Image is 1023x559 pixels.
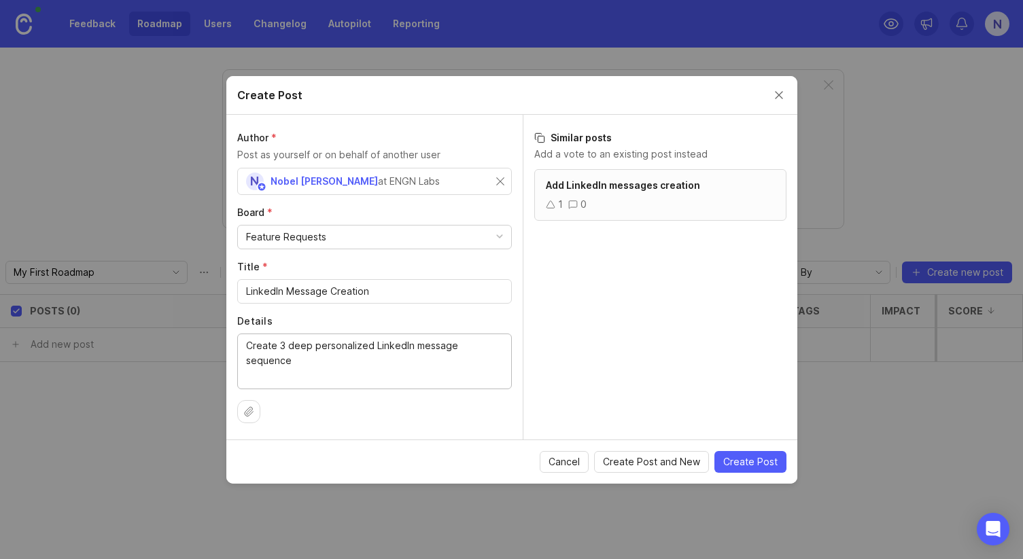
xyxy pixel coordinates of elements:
[246,338,503,383] textarea: Create 3 deep personalized LinkedIn
[246,230,326,245] div: Feature Requests
[237,261,268,272] span: Title (required)
[237,132,277,143] span: Author (required)
[534,147,786,161] p: Add a vote to an existing post instead
[558,197,563,212] div: 1
[546,179,700,191] span: Add LinkedIn messages creation
[977,513,1009,545] div: Open Intercom Messenger
[723,455,778,469] span: Create Post
[594,451,709,473] button: Create Post and New
[237,206,273,218] span: Board (required)
[237,147,512,162] p: Post as yourself or on behalf of another user
[246,284,503,299] input: Short, descriptive title
[246,173,264,190] div: N
[603,455,700,469] span: Create Post and New
[256,181,266,192] img: member badge
[580,197,587,212] div: 0
[237,314,512,328] label: Details
[714,451,786,473] button: Create Post
[549,455,580,469] span: Cancel
[378,174,440,189] div: at ENGN Labs
[771,88,786,103] button: Close create post modal
[237,87,302,103] h2: Create Post
[271,175,378,187] span: Nobel [PERSON_NAME]
[540,451,589,473] button: Cancel
[534,169,786,221] a: Add LinkedIn messages creation10
[534,131,786,145] h3: Similar posts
